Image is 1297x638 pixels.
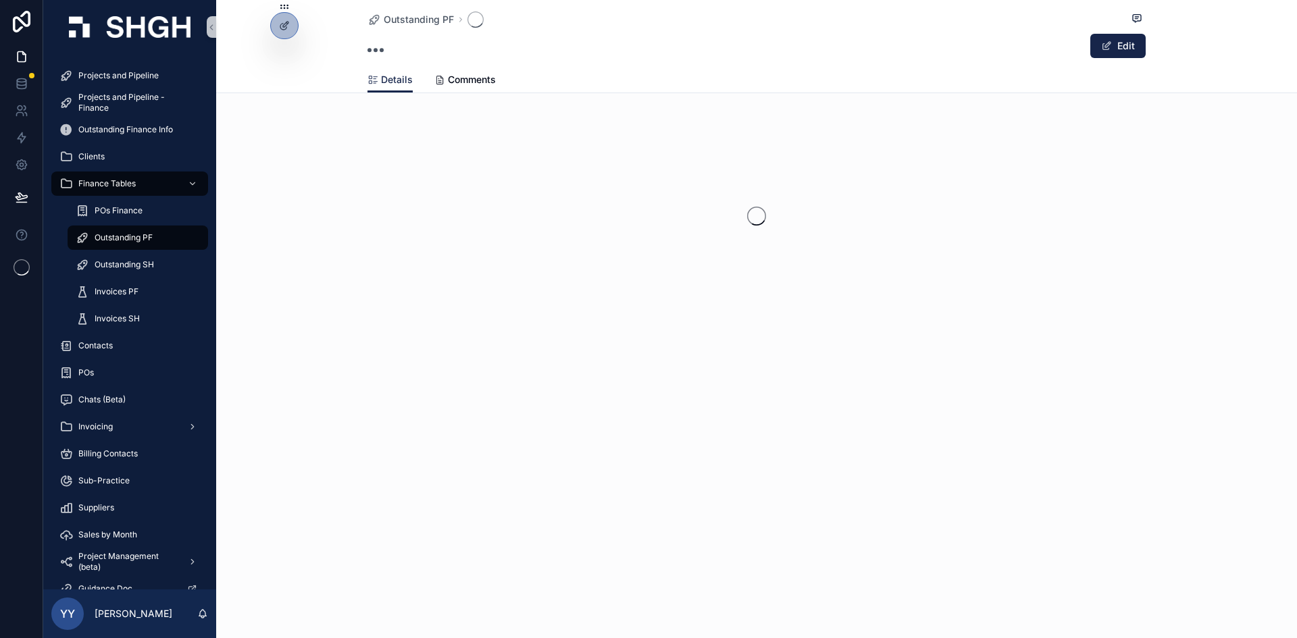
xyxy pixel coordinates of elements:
[51,63,208,88] a: Projects and Pipeline
[60,606,75,622] span: YY
[78,92,195,113] span: Projects and Pipeline - Finance
[95,259,154,270] span: Outstanding SH
[51,523,208,547] a: Sales by Month
[78,340,113,351] span: Contacts
[51,415,208,439] a: Invoicing
[68,225,208,250] a: Outstanding PF
[68,307,208,331] a: Invoices SH
[51,90,208,115] a: Projects and Pipeline - Finance
[68,252,208,277] a: Outstanding SH
[43,54,216,589] div: scrollable content
[78,448,138,459] span: Billing Contacts
[78,367,94,378] span: POs
[78,178,136,189] span: Finance Tables
[1090,34,1146,58] button: Edit
[384,13,454,26] span: Outstanding PF
[78,124,173,135] span: Outstanding Finance Info
[68,198,208,223] a: POs Finance
[69,16,190,38] img: App logo
[95,205,143,216] span: POs Finance
[78,421,113,432] span: Invoicing
[51,388,208,412] a: Chats (Beta)
[78,529,137,540] span: Sales by Month
[95,286,138,297] span: Invoices PF
[381,73,413,86] span: Details
[51,171,208,196] a: Finance Tables
[78,502,114,513] span: Suppliers
[51,117,208,142] a: Outstanding Finance Info
[95,232,153,243] span: Outstanding PF
[95,313,140,324] span: Invoices SH
[78,394,126,405] span: Chats (Beta)
[68,280,208,304] a: Invoices PF
[367,13,454,26] a: Outstanding PF
[51,550,208,574] a: Project Management (beta)
[51,496,208,520] a: Suppliers
[434,68,496,95] a: Comments
[51,577,208,601] a: Guidance Doc
[78,551,177,573] span: Project Management (beta)
[51,361,208,385] a: POs
[51,442,208,466] a: Billing Contacts
[78,475,130,486] span: Sub-Practice
[78,151,105,162] span: Clients
[95,607,172,620] p: [PERSON_NAME]
[78,583,132,594] span: Guidance Doc
[367,68,413,93] a: Details
[51,334,208,358] a: Contacts
[51,469,208,493] a: Sub-Practice
[448,73,496,86] span: Comments
[51,144,208,169] a: Clients
[78,70,159,81] span: Projects and Pipeline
